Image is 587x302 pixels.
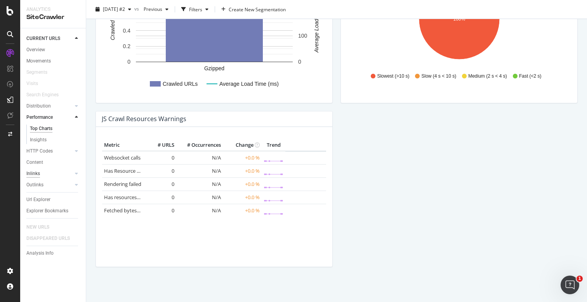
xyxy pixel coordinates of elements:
a: CURRENT URLS [26,35,73,43]
div: Distribution [26,102,51,110]
span: Medium (2 s < 4 s) [468,73,507,80]
text: 0.2 [123,43,131,49]
iframe: Intercom live chat [561,276,579,294]
div: Outlinks [26,181,43,189]
span: Previous [141,6,162,12]
a: Inlinks [26,170,73,178]
a: Websocket calls [104,154,141,161]
div: NEW URLS [26,223,49,231]
span: vs [134,5,141,12]
text: 0 [298,59,301,65]
button: Create New Segmentation [218,3,289,16]
td: 0 [145,191,176,204]
text: 100 [298,33,307,39]
a: DISAPPEARED URLS [26,234,78,243]
text: Average Load Time (ms) [219,81,279,87]
span: 1 [577,276,583,282]
a: Content [26,158,80,167]
a: Insights [30,136,80,144]
td: 0 [145,204,176,217]
span: Slowest (>10 s) [377,73,409,80]
th: # URLS [145,139,176,151]
div: Content [26,158,43,167]
button: Filters [178,3,212,16]
a: Visits [26,80,46,88]
a: Movements [26,57,80,65]
a: NEW URLS [26,223,57,231]
a: Performance [26,113,73,121]
span: Fast (<2 s) [519,73,542,80]
div: HTTP Codes [26,147,53,155]
a: Search Engines [26,91,66,99]
td: 0 [145,177,176,191]
text: 0.4 [123,28,131,34]
a: Rendering failed [104,181,141,187]
td: 0 [145,151,176,165]
th: Metric [102,139,145,151]
th: # Occurrences [176,139,223,151]
td: 0 [145,164,176,177]
div: Top Charts [30,125,52,133]
span: Create New Segmentation [229,6,286,12]
a: Top Charts [30,125,80,133]
td: +0.0 % [223,151,262,165]
div: DISAPPEARED URLS [26,234,70,243]
span: Slow (4 s < 10 s) [421,73,456,80]
a: HTTP Codes [26,147,73,155]
div: Movements [26,57,51,65]
a: Has resources blocked by robots.txt [104,194,188,201]
td: N/A [176,177,223,191]
th: Change [223,139,262,151]
a: Url Explorer [26,196,80,204]
th: Trend [262,139,285,151]
a: Fetched bytes > 5,000 KB [104,207,161,214]
div: Analysis Info [26,249,54,257]
div: Url Explorer [26,196,50,204]
td: +0.0 % [223,191,262,204]
text: Crawled URLs [163,81,198,87]
td: +0.0 % [223,204,262,217]
td: +0.0 % [223,164,262,177]
div: Insights [30,136,47,144]
span: 2025 Sep. 26th #2 [103,6,125,12]
td: N/A [176,151,223,165]
div: Performance [26,113,53,121]
td: N/A [176,204,223,217]
a: Explorer Bookmarks [26,207,80,215]
div: Overview [26,46,45,54]
a: Distribution [26,102,73,110]
a: Has Resource Fetch error [104,167,162,174]
button: [DATE] #2 [92,3,134,16]
a: Outlinks [26,181,73,189]
div: Visits [26,80,38,88]
div: Filters [189,6,202,12]
div: Inlinks [26,170,40,178]
div: SiteCrawler [26,13,80,22]
a: Segments [26,68,55,76]
button: Previous [141,3,172,16]
td: +0.0 % [223,177,262,191]
div: Analytics [26,6,80,13]
text: Crawled URLs [109,5,116,40]
div: CURRENT URLS [26,35,60,43]
div: Segments [26,68,47,76]
div: Search Engines [26,91,59,99]
td: N/A [176,191,223,204]
a: Overview [26,46,80,54]
text: 100% [453,16,465,22]
a: Analysis Info [26,249,80,257]
text: 0 [127,59,130,65]
td: N/A [176,164,223,177]
div: Explorer Bookmarks [26,207,68,215]
text: Gzipped [204,65,224,71]
h4: JS Crawl Resources Warnings [102,114,186,124]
